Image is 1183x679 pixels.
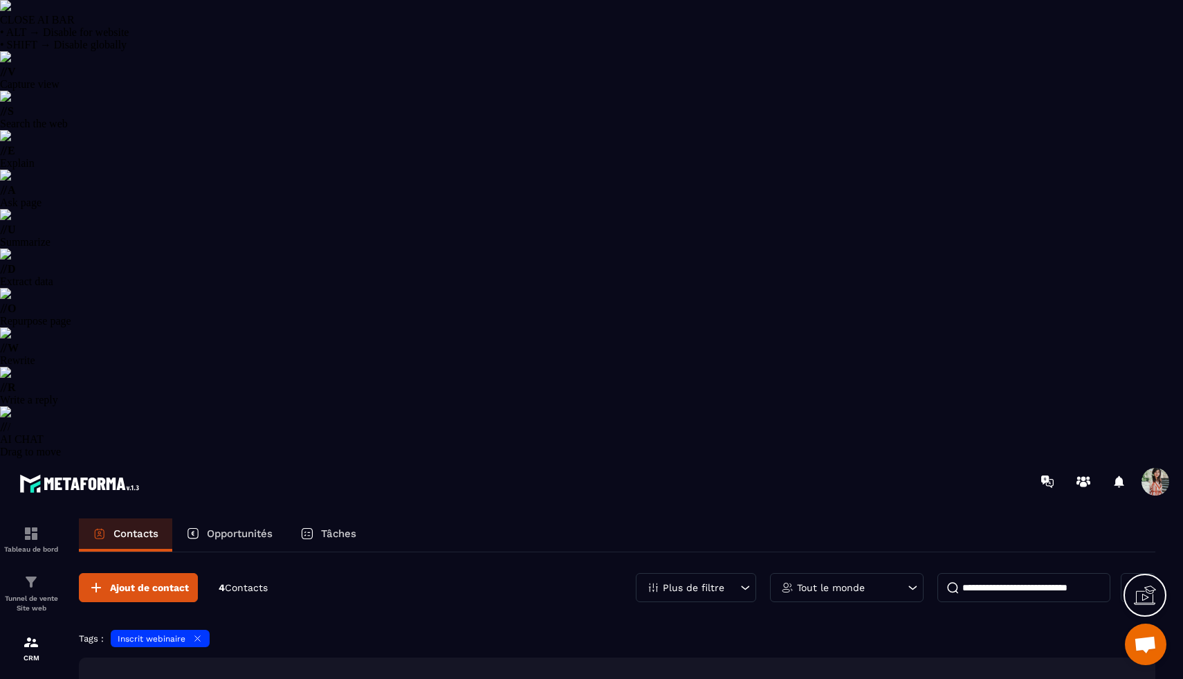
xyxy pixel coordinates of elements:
p: Contacts [113,527,158,540]
p: Tunnel de vente Site web [3,594,59,613]
p: Tâches [321,527,356,540]
img: formation [23,525,39,542]
p: Tout le monde [797,583,865,592]
button: Ajout de contact [79,573,198,602]
a: formationformationCRM [3,624,59,672]
a: Tâches [286,518,370,552]
p: Inscrit webinaire [118,634,185,644]
span: Contacts [225,582,268,593]
img: formation [23,574,39,590]
p: Tags : [79,633,104,644]
p: 4 [219,581,268,595]
a: formationformationTunnel de vente Site web [3,563,59,624]
span: Ajout de contact [110,581,189,595]
a: formationformationTableau de bord [3,515,59,563]
p: Opportunités [207,527,273,540]
a: Contacts [79,518,172,552]
img: logo [19,471,144,496]
p: Plus de filtre [663,583,724,592]
div: Ouvrir le chat [1125,624,1166,665]
a: Opportunités [172,518,286,552]
img: formation [23,634,39,651]
p: CRM [3,654,59,662]
p: Tableau de bord [3,545,59,553]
